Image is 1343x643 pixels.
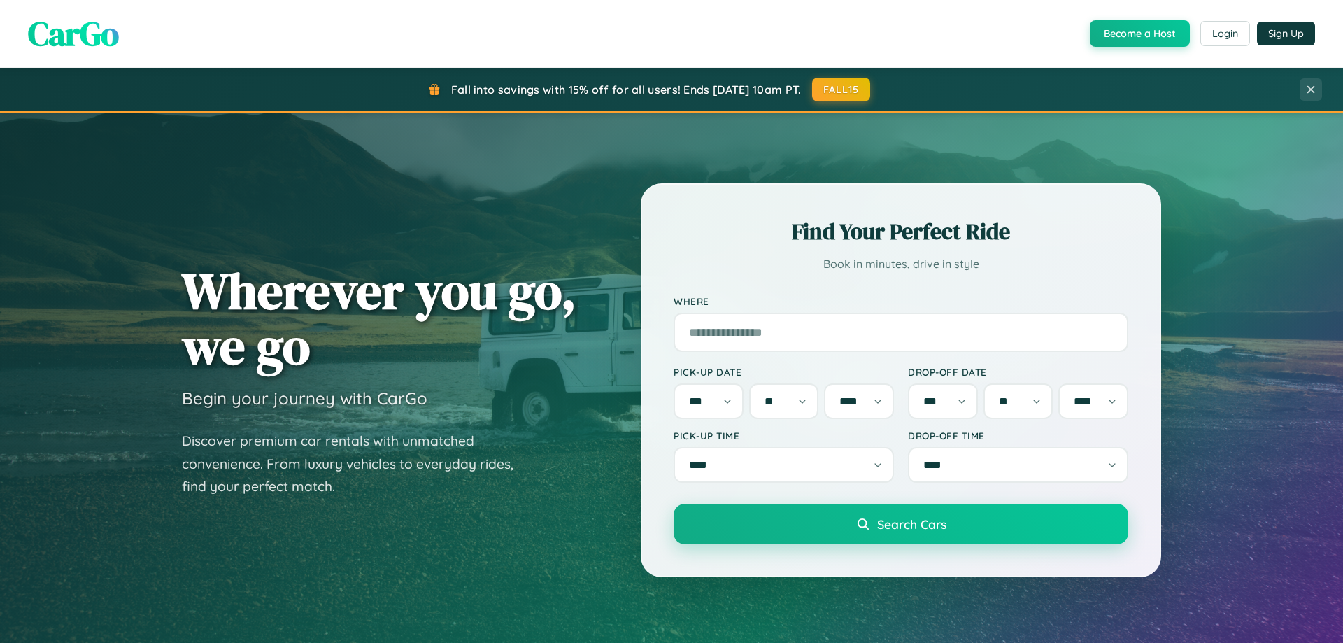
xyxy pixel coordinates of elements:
span: Search Cars [877,516,946,532]
span: CarGo [28,10,119,57]
label: Drop-off Date [908,366,1128,378]
span: Fall into savings with 15% off for all users! Ends [DATE] 10am PT. [451,83,802,97]
button: Sign Up [1257,22,1315,45]
label: Pick-up Time [674,430,894,441]
label: Drop-off Time [908,430,1128,441]
label: Where [674,295,1128,307]
button: Search Cars [674,504,1128,544]
p: Book in minutes, drive in style [674,254,1128,274]
p: Discover premium car rentals with unmatched convenience. From luxury vehicles to everyday rides, ... [182,430,532,498]
button: Become a Host [1090,20,1190,47]
button: FALL15 [812,78,871,101]
label: Pick-up Date [674,366,894,378]
button: Login [1200,21,1250,46]
h3: Begin your journey with CarGo [182,388,427,409]
h1: Wherever you go, we go [182,263,576,374]
h2: Find Your Perfect Ride [674,216,1128,247]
